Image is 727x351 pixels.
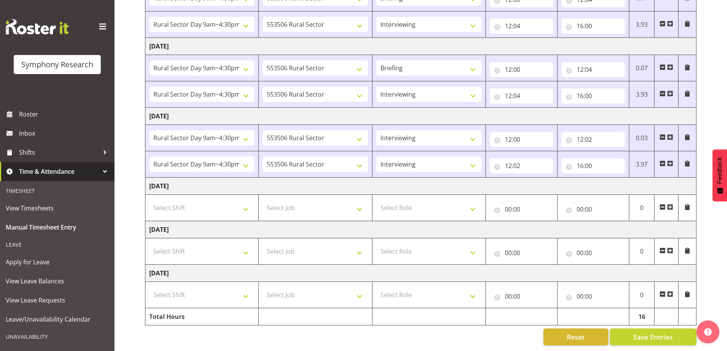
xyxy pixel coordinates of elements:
[561,132,625,147] input: Click to select...
[145,308,259,325] td: Total Hours
[561,62,625,77] input: Click to select...
[490,88,553,104] input: Click to select...
[19,108,111,120] span: Roster
[629,282,654,308] td: 0
[6,314,109,325] span: Leave/Unavailability Calendar
[2,183,113,199] div: Timesheet
[629,151,654,178] td: 3.97
[2,272,113,291] a: View Leave Balances
[629,125,654,151] td: 0.03
[490,289,553,304] input: Click to select...
[2,237,113,252] div: Leave
[21,59,93,70] div: Symphony Research
[490,18,553,34] input: Click to select...
[561,18,625,34] input: Click to select...
[567,332,585,342] span: Reset
[629,308,654,325] td: 16
[716,157,723,184] span: Feedback
[561,245,625,260] input: Click to select...
[561,202,625,217] input: Click to select...
[145,108,696,125] td: [DATE]
[629,81,654,108] td: 3.93
[561,158,625,173] input: Click to select...
[629,11,654,38] td: 3.93
[629,195,654,221] td: 0
[19,147,99,158] span: Shifts
[145,38,696,55] td: [DATE]
[610,328,696,345] button: Save Entries
[490,62,553,77] input: Click to select...
[543,328,608,345] button: Reset
[561,88,625,104] input: Click to select...
[2,329,113,345] div: Unavailability
[6,294,109,306] span: View Leave Requests
[490,132,553,147] input: Click to select...
[490,158,553,173] input: Click to select...
[19,166,99,177] span: Time & Attendance
[712,149,727,201] button: Feedback - Show survey
[6,256,109,268] span: Apply for Leave
[2,310,113,329] a: Leave/Unavailability Calendar
[629,238,654,265] td: 0
[6,202,109,214] span: View Timesheets
[145,265,696,282] td: [DATE]
[145,178,696,195] td: [DATE]
[19,128,111,139] span: Inbox
[704,328,712,336] img: help-xxl-2.png
[2,218,113,237] a: Manual Timesheet Entry
[633,332,673,342] span: Save Entries
[629,55,654,81] td: 0.07
[145,221,696,238] td: [DATE]
[561,289,625,304] input: Click to select...
[2,252,113,272] a: Apply for Leave
[2,291,113,310] a: View Leave Requests
[490,245,553,260] input: Click to select...
[2,199,113,218] a: View Timesheets
[6,275,109,287] span: View Leave Balances
[490,202,553,217] input: Click to select...
[6,19,69,34] img: Rosterit website logo
[6,222,109,233] span: Manual Timesheet Entry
